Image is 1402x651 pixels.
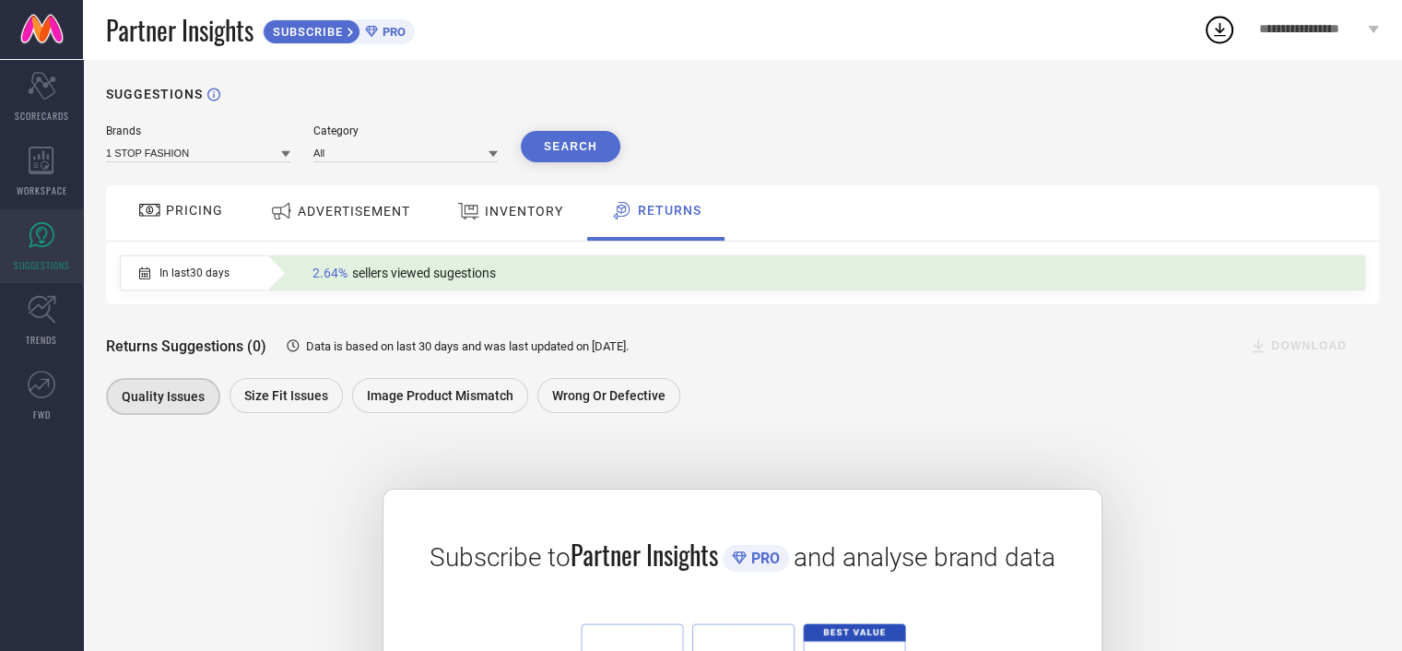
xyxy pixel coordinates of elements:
h1: SUGGESTIONS [106,87,203,101]
span: WORKSPACE [17,183,67,197]
span: and analyse brand data [794,542,1055,573]
span: sellers viewed sugestions [352,266,496,280]
span: Partner Insights [106,11,253,49]
span: FWD [33,408,51,421]
span: SUGGESTIONS [14,258,70,272]
div: Open download list [1203,13,1236,46]
span: INVENTORY [485,204,563,219]
span: RETURNS [638,203,701,218]
span: PRICING [166,203,223,218]
span: ADVERTISEMENT [298,204,410,219]
span: Size fit issues [244,388,328,403]
div: Brands [106,124,290,137]
span: SCORECARDS [15,109,69,123]
span: Partner Insights [571,536,718,574]
span: Wrong or Defective [552,388,666,403]
span: Image product mismatch [367,388,513,403]
span: SUBSCRIBE [264,25,348,39]
span: Quality issues [122,389,205,404]
span: TRENDS [26,333,57,347]
div: Percentage of sellers who have viewed suggestions for the current Insight Type [303,261,505,285]
span: Returns Suggestions (0) [106,337,266,355]
span: Data is based on last 30 days and was last updated on [DATE] . [306,339,629,353]
button: Search [521,131,620,162]
span: PRO [378,25,406,39]
span: 2.64% [312,266,348,280]
span: PRO [747,550,780,567]
div: Category [313,124,498,137]
a: SUBSCRIBEPRO [263,15,415,44]
span: In last 30 days [159,266,230,279]
span: Subscribe to [430,542,571,573]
